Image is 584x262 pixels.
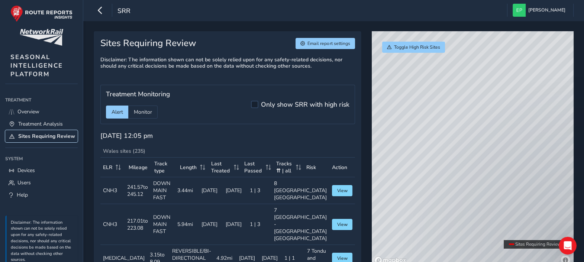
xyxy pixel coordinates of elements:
td: [DATE] [223,204,247,245]
td: [DATE] [199,177,223,204]
h3: Sites Requiring Review [100,38,196,49]
span: [PERSON_NAME] [528,4,565,17]
img: rr logo [10,5,72,22]
span: Mileage [129,164,148,171]
span: Last Passed [244,160,263,174]
div: 241.57 to 245.12 [127,184,148,198]
button: Toggle High Risk Sites [382,42,445,53]
img: diamond-layout [513,4,526,17]
div: System [5,153,78,164]
span: Treatment Analysis [18,120,63,127]
span: Devices [17,167,35,174]
span: Toggle High Risk Sites [394,44,440,50]
td: CNH3 [100,177,125,204]
button: [PERSON_NAME] [513,4,568,17]
span: Risk [306,164,316,171]
span: Users [17,179,31,186]
div: Monitor [128,106,158,119]
span: View [337,188,347,194]
td: CNH3 [100,204,125,245]
span: Help [17,191,28,198]
span: View [337,221,347,227]
span: Monitor [134,109,152,116]
div: Treatment [5,94,78,106]
img: customer logo [20,29,63,46]
button: View [332,185,352,196]
td: [DATE] [223,177,247,204]
span: Email report settings [307,41,350,46]
td: 5.94mi [175,204,199,245]
td: 3.44mi [175,177,199,204]
span: Alert [112,109,123,116]
a: Devices [5,164,78,177]
span: Track type [154,160,175,174]
button: View [332,219,352,230]
span: Sites Requiring Review [18,133,75,140]
td: [DATE] [199,204,223,245]
td: 8 [GEOGRAPHIC_DATA] [GEOGRAPHIC_DATA] [271,177,329,204]
td: DOWN MAIN FAST [151,177,175,204]
span: View [337,255,347,261]
span: Length [180,164,197,171]
td: 1 | 3 [247,177,271,204]
h5: Only show SRR with high risk [261,101,349,109]
div: Alert [106,106,128,119]
div: 217.01 to 223.08 [127,217,148,232]
span: Tracks ⇈ | all [276,160,293,174]
span: Sites Requiring Review [515,241,561,247]
span: Action [332,164,347,171]
a: Help [5,189,78,201]
span: Overview [17,108,39,115]
iframe: Intercom live chat [559,237,577,255]
a: Users [5,177,78,189]
a: Overview [5,106,78,118]
td: DOWN MAIN FAST [151,204,175,245]
span: SEASONAL INTELLIGENCE PLATFORM [10,53,63,78]
span: Wales sites (235) [103,148,145,155]
span: ELR [103,164,112,171]
h6: Disclaimer: The information shown can not be solely relied upon for any safety-related decisions,... [100,57,355,69]
button: Email report settings [296,38,355,49]
td: 7 [GEOGRAPHIC_DATA] - [GEOGRAPHIC_DATA] [GEOGRAPHIC_DATA] [271,204,329,245]
h5: Treatment Monitoring [106,90,170,98]
td: 1 | 3 [247,204,271,245]
span: Last Treated [211,160,231,174]
h5: [DATE] 12:05 pm [100,132,153,140]
span: srr [117,6,130,17]
a: Sites Requiring Review [5,130,78,142]
a: Treatment Analysis [5,118,78,130]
